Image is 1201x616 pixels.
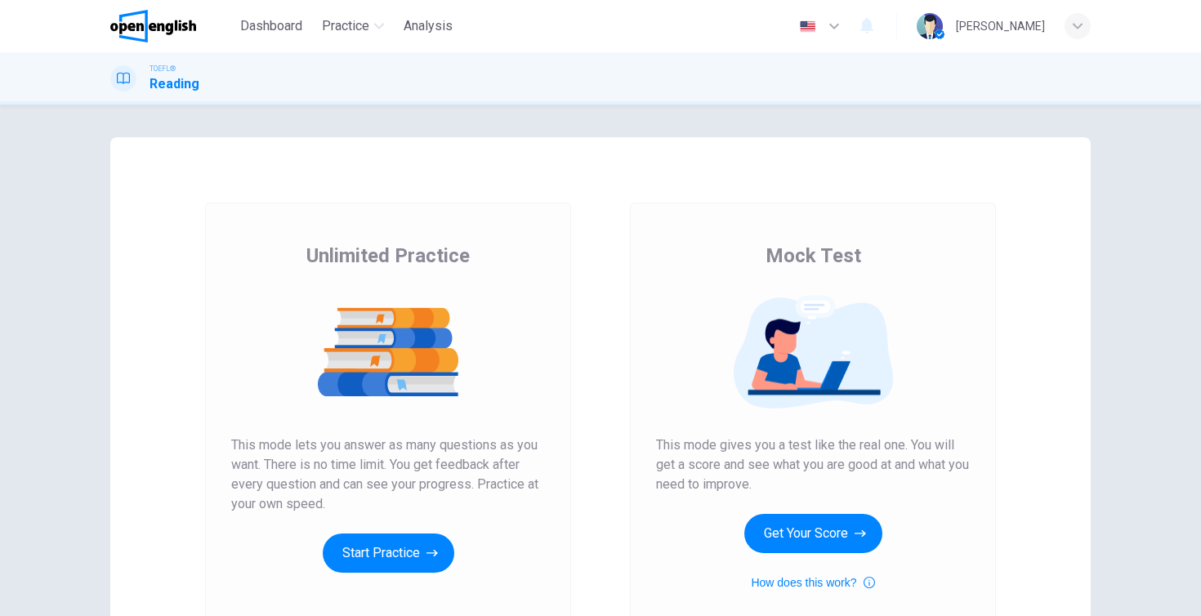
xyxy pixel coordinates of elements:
[231,435,545,514] span: This mode lets you answer as many questions as you want. There is no time limit. You get feedback...
[240,16,302,36] span: Dashboard
[397,11,459,41] button: Analysis
[306,243,470,269] span: Unlimited Practice
[315,11,391,41] button: Practice
[150,63,176,74] span: TOEFL®
[234,11,309,41] button: Dashboard
[751,573,874,592] button: How does this work?
[404,16,453,36] span: Analysis
[917,13,943,39] img: Profile picture
[744,514,882,553] button: Get Your Score
[797,20,818,33] img: en
[110,10,196,42] img: OpenEnglish logo
[323,533,454,573] button: Start Practice
[322,16,369,36] span: Practice
[956,16,1045,36] div: [PERSON_NAME]
[766,243,861,269] span: Mock Test
[150,74,199,94] h1: Reading
[110,10,234,42] a: OpenEnglish logo
[656,435,970,494] span: This mode gives you a test like the real one. You will get a score and see what you are good at a...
